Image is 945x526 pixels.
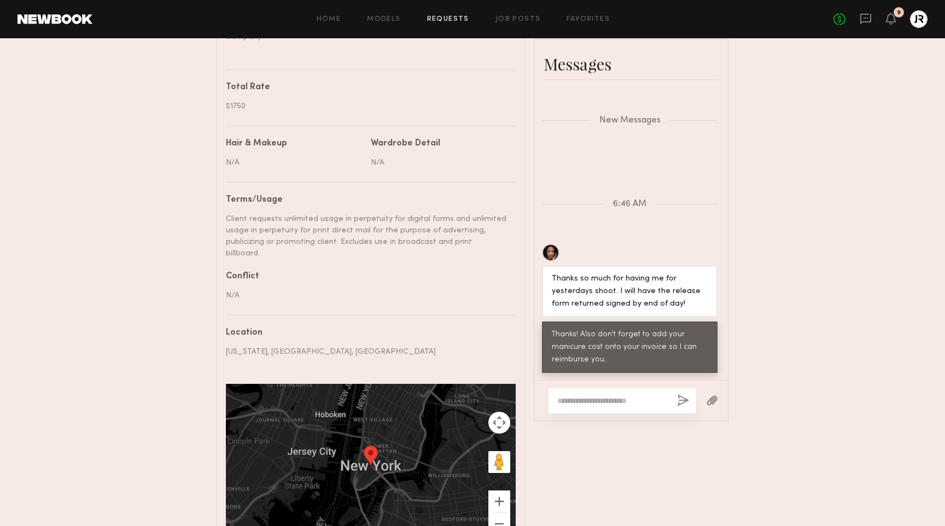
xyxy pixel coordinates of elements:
button: Drag Pegman onto the map to open Street View [488,451,510,473]
div: Conflict [226,272,507,281]
div: N/A [226,290,507,301]
div: Hair & Makeup [226,139,287,148]
div: Client requests unlimited usage in perpetuity for digital forms and unlimited usage in perpetuity... [226,213,507,259]
a: Models [367,16,400,23]
div: N/A [371,157,507,168]
a: Favorites [567,16,610,23]
div: Wardrobe Detail [371,139,440,148]
div: [US_STATE], [GEOGRAPHIC_DATA], [GEOGRAPHIC_DATA] [226,346,507,358]
div: Total Rate [226,83,507,92]
div: $1750 [226,101,507,112]
div: N/A [226,157,363,168]
span: 6:46 AM [613,200,646,209]
button: Zoom in [488,490,510,512]
a: Job Posts [495,16,541,23]
div: Location [226,329,507,337]
button: Map camera controls [488,412,510,434]
div: Messages [544,53,719,75]
div: Thanks! Also don't forget to add your manicure cost onto your invoice so I can reimburse you. [552,329,708,366]
a: Requests [427,16,469,23]
div: Thanks so much for having me for yesterdays shoot. I will have the release form returned signed b... [552,273,708,311]
div: 9 [897,10,901,16]
div: Terms/Usage [226,196,507,204]
span: New Messages [599,116,661,125]
a: Home [317,16,341,23]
